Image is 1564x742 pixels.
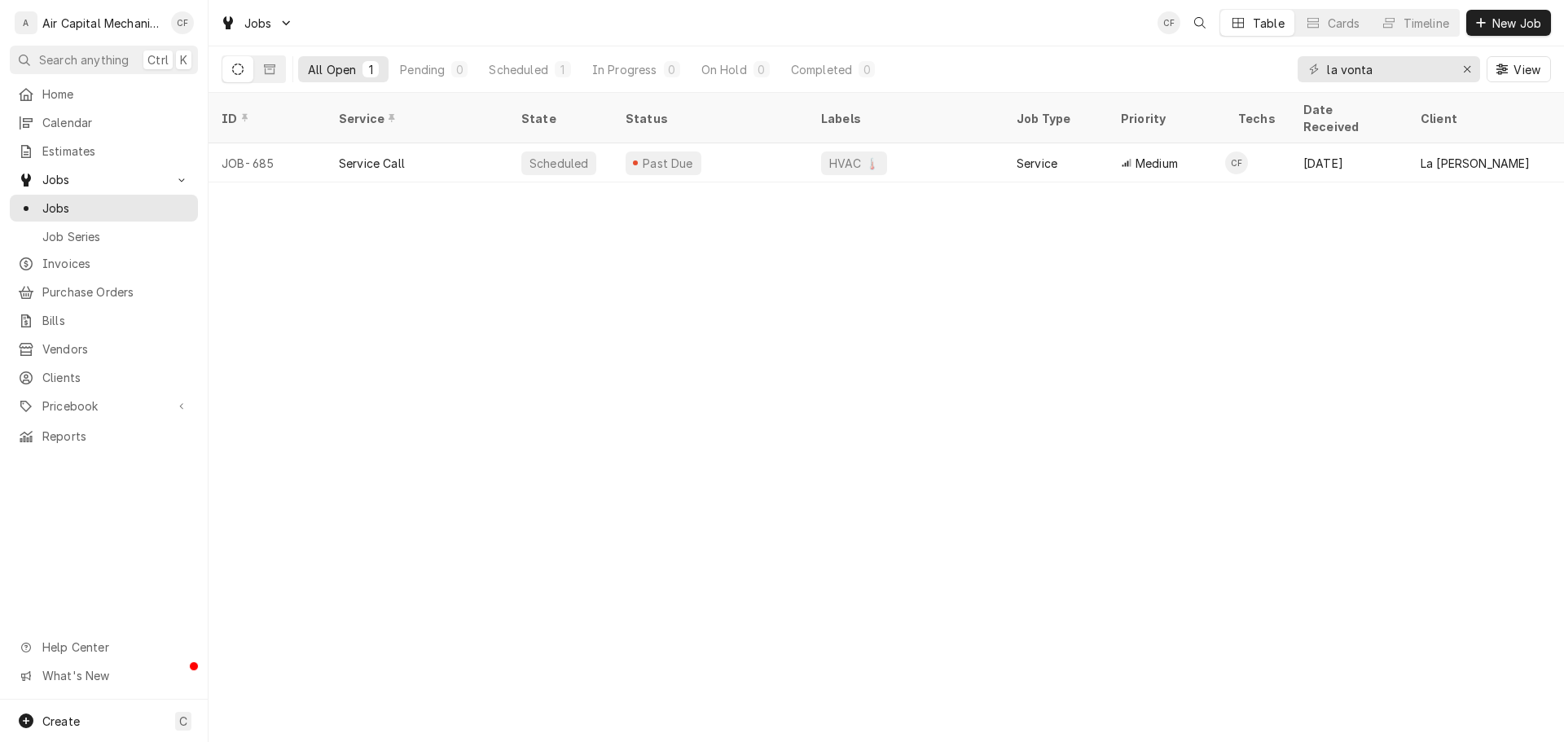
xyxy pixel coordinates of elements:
div: CF [1225,151,1248,174]
div: 0 [862,61,872,78]
span: Help Center [42,639,188,656]
div: 0 [667,61,677,78]
div: La [PERSON_NAME] [1421,155,1531,172]
div: Scheduled [528,155,590,172]
button: Open search [1187,10,1213,36]
div: CF [171,11,194,34]
button: New Job [1466,10,1551,36]
div: Charles Faure's Avatar [1158,11,1180,34]
a: Vendors [10,336,198,362]
div: 1 [366,61,376,78]
a: Go to Help Center [10,634,198,661]
span: Create [42,714,80,728]
div: Air Capital Mechanical [42,15,162,32]
div: All Open [308,61,356,78]
div: 1 [558,61,568,78]
span: Home [42,86,190,103]
a: Invoices [10,250,198,277]
span: Bills [42,312,190,329]
div: Priority [1121,110,1209,127]
span: View [1510,61,1544,78]
span: Vendors [42,340,190,358]
div: Date Received [1303,101,1391,135]
a: Go to Jobs [213,10,300,37]
span: Clients [42,369,190,386]
div: Table [1253,15,1285,32]
div: Labels [821,110,991,127]
div: Pending [400,61,445,78]
span: Jobs [42,171,165,188]
div: 0 [455,61,464,78]
div: Status [626,110,792,127]
span: New Job [1489,15,1544,32]
div: CF [1158,11,1180,34]
div: Timeline [1404,15,1449,32]
span: What's New [42,667,188,684]
button: View [1487,56,1551,82]
a: Bills [10,307,198,334]
span: Calendar [42,114,190,131]
button: Search anythingCtrlK [10,46,198,74]
span: Ctrl [147,51,169,68]
div: On Hold [701,61,747,78]
div: 0 [757,61,767,78]
div: ID [222,110,310,127]
div: JOB-685 [209,143,326,182]
a: Reports [10,423,198,450]
div: Charles Faure's Avatar [1225,151,1248,174]
div: In Progress [592,61,657,78]
div: Past Due [641,155,696,172]
div: Service [1017,155,1057,172]
div: Techs [1238,110,1277,127]
a: Estimates [10,138,198,165]
span: K [180,51,187,68]
a: Clients [10,364,198,391]
div: Job Type [1017,110,1095,127]
a: Go to Jobs [10,166,198,193]
span: Medium [1136,155,1178,172]
a: Calendar [10,109,198,136]
a: Jobs [10,195,198,222]
span: Estimates [42,143,190,160]
a: Go to Pricebook [10,393,198,419]
div: Scheduled [489,61,547,78]
div: [DATE] [1290,143,1408,182]
div: Charles Faure's Avatar [171,11,194,34]
span: C [179,713,187,730]
a: Purchase Orders [10,279,198,305]
span: Pricebook [42,397,165,415]
div: A [15,11,37,34]
button: Erase input [1454,56,1480,82]
div: Cards [1328,15,1360,32]
span: Search anything [39,51,129,68]
span: Purchase Orders [42,283,190,301]
div: Air Capital Mechanical's Avatar [15,11,37,34]
div: HVAC 🌡️ [828,155,881,172]
a: Home [10,81,198,108]
span: Jobs [42,200,190,217]
span: Job Series [42,228,190,245]
div: Service Call [339,155,405,172]
a: Go to What's New [10,662,198,689]
a: Job Series [10,223,198,250]
span: Reports [42,428,190,445]
div: State [521,110,600,127]
div: Completed [791,61,852,78]
input: Keyword search [1327,56,1449,82]
span: Invoices [42,255,190,272]
span: Jobs [244,15,272,32]
div: Service [339,110,492,127]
